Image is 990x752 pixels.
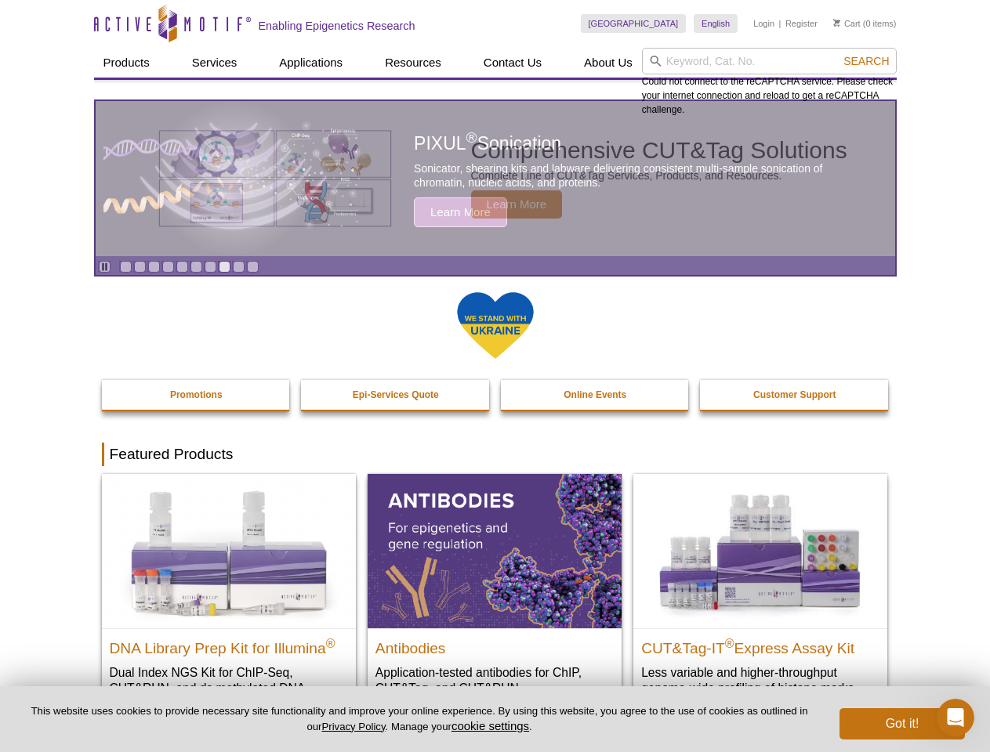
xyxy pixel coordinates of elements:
[110,664,348,712] p: Dual Index NGS Kit for ChIP-Seq, CUT&RUN, and ds methylated DNA assays.
[158,129,393,228] img: Various genetic charts and diagrams.
[247,261,259,273] a: Go to slide 10
[102,443,889,466] h2: Featured Products
[753,18,774,29] a: Login
[641,633,879,656] h2: CUT&Tag-IT Express Assay Kit
[170,389,223,400] strong: Promotions
[353,389,439,400] strong: Epi-Services Quote
[375,664,614,696] p: Application-tested antibodies for ChIP, CUT&Tag, and CUT&RUN.
[270,48,352,78] a: Applications
[833,19,840,27] img: Your Cart
[162,261,174,273] a: Go to slide 4
[642,48,897,74] input: Keyword, Cat. No.
[134,261,146,273] a: Go to slide 2
[642,48,897,117] div: Could not connect to the reCAPTCHA service. Please check your internet connection and reload to g...
[937,699,974,736] iframe: Intercom live chat
[451,719,529,732] button: cookie settings
[321,721,385,732] a: Privacy Policy
[501,380,691,410] a: Online Events
[96,101,895,256] a: Various genetic charts and diagrams. Comprehensive CUT&Tag Solutions Complete Line of CUT&Tag Ser...
[725,636,734,649] sup: ®
[99,261,111,273] a: Toggle autoplay
[375,633,614,656] h2: Antibodies
[694,14,738,33] a: English
[102,380,292,410] a: Promotions
[205,261,216,273] a: Go to slide 7
[183,48,247,78] a: Services
[259,19,415,33] h2: Enabling Epigenetics Research
[471,190,563,219] span: Learn More
[581,14,687,33] a: [GEOGRAPHIC_DATA]
[148,261,160,273] a: Go to slide 3
[564,389,626,400] strong: Online Events
[102,474,356,627] img: DNA Library Prep Kit for Illumina
[94,48,159,78] a: Products
[233,261,245,273] a: Go to slide 9
[25,704,814,734] p: This website uses cookies to provide necessary site functionality and improve your online experie...
[471,139,847,162] h2: Comprehensive CUT&Tag Solutions
[120,261,132,273] a: Go to slide 1
[368,474,622,627] img: All Antibodies
[840,708,965,739] button: Got it!
[190,261,202,273] a: Go to slide 6
[753,389,836,400] strong: Customer Support
[102,474,356,727] a: DNA Library Prep Kit for Illumina DNA Library Prep Kit for Illumina® Dual Index NGS Kit for ChIP-...
[375,48,451,78] a: Resources
[575,48,642,78] a: About Us
[471,168,847,183] p: Complete Line of CUT&Tag Services, Products, and Resources.
[474,48,551,78] a: Contact Us
[456,291,535,360] img: We Stand With Ukraine
[633,474,887,627] img: CUT&Tag-IT® Express Assay Kit
[833,18,861,29] a: Cart
[700,380,890,410] a: Customer Support
[641,664,879,696] p: Less variable and higher-throughput genome-wide profiling of histone marks​.
[779,14,781,33] li: |
[301,380,491,410] a: Epi-Services Quote
[839,54,894,68] button: Search
[326,636,335,649] sup: ®
[833,14,897,33] li: (0 items)
[110,633,348,656] h2: DNA Library Prep Kit for Illumina
[785,18,818,29] a: Register
[368,474,622,711] a: All Antibodies Antibodies Application-tested antibodies for ChIP, CUT&Tag, and CUT&RUN.
[96,101,895,256] article: Comprehensive CUT&Tag Solutions
[843,55,889,67] span: Search
[176,261,188,273] a: Go to slide 5
[219,261,230,273] a: Go to slide 8
[633,474,887,711] a: CUT&Tag-IT® Express Assay Kit CUT&Tag-IT®Express Assay Kit Less variable and higher-throughput ge...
